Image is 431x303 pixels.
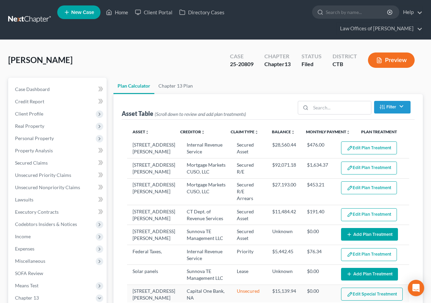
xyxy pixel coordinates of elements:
[10,206,107,218] a: Executory Contracts
[347,252,353,257] img: edit-pencil-c1479a1de80d8dea1e2430c2f745a3c6a07e9d7aa2eeffe225670001d78357a8.svg
[103,6,132,18] a: Home
[341,208,397,221] button: Edit Plan Treatment
[15,221,77,227] span: Codebtors Insiders & Notices
[326,6,388,18] input: Search by name...
[10,83,107,95] a: Case Dashboard
[302,178,336,205] td: $453.21
[230,52,253,60] div: Case
[10,267,107,279] a: SOFA Review
[154,78,197,94] a: Chapter 13 Plan
[341,248,397,261] button: Edit Plan Treatment
[302,60,322,68] div: Filed
[10,169,107,181] a: Unsecured Priority Claims
[10,95,107,108] a: Credit Report
[10,194,107,206] a: Lawsuits
[264,52,291,60] div: Chapter
[127,225,181,245] td: [STREET_ADDRESS][PERSON_NAME]
[15,160,48,166] span: Secured Claims
[408,280,424,296] div: Open Intercom Messenger
[341,228,398,241] button: Add Plan Treatment
[10,145,107,157] a: Property Analysis
[306,129,350,134] a: Monthly Paymentunfold_more
[201,130,205,134] i: unfold_more
[267,225,302,245] td: Unknown
[180,129,205,134] a: Creditorunfold_more
[15,270,43,276] span: SOFA Review
[122,109,246,118] div: Asset Table
[127,245,181,264] td: Federal Taxes,
[132,6,176,18] a: Client Portal
[341,288,403,301] button: Edit Special Treatment
[15,258,45,264] span: Miscellaneous
[291,130,295,134] i: unfold_more
[302,139,336,158] td: $476.00
[15,184,80,190] span: Unsecured Nonpriority Claims
[145,130,149,134] i: unfold_more
[231,139,267,158] td: Secured Asset
[341,268,398,281] button: Add Plan Treatment
[267,265,302,285] td: Unknown
[302,205,336,225] td: $191.40
[302,265,336,285] td: $0.00
[347,291,353,297] img: edit-pencil-c1479a1de80d8dea1e2430c2f745a3c6a07e9d7aa2eeffe225670001d78357a8.svg
[15,283,39,288] span: Means Test
[341,141,397,154] button: Edit Plan Treatment
[15,99,44,104] span: Credit Report
[181,158,231,178] td: Mortgage Markets CUSO, LLC
[302,225,336,245] td: $0.00
[267,158,302,178] td: $92,071.18
[267,139,302,158] td: $28,560.44
[127,139,181,158] td: [STREET_ADDRESS][PERSON_NAME]
[71,10,94,15] span: New Case
[10,181,107,194] a: Unsecured Nonpriority Claims
[302,158,336,178] td: $1,634.37
[346,130,350,134] i: unfold_more
[230,60,253,68] div: 25-20809
[255,130,259,134] i: unfold_more
[337,22,422,35] a: Law Offices of [PERSON_NAME]
[176,6,228,18] a: Directory Cases
[231,265,267,285] td: Lease
[231,245,267,264] td: Priority
[302,52,322,60] div: Status
[347,165,353,171] img: edit-pencil-c1479a1de80d8dea1e2430c2f745a3c6a07e9d7aa2eeffe225670001d78357a8.svg
[272,129,295,134] a: Balanceunfold_more
[15,233,31,239] span: Income
[15,135,54,141] span: Personal Property
[15,123,44,129] span: Real Property
[155,111,246,117] span: (Scroll down to review and add plan treatments)
[127,178,181,205] td: [STREET_ADDRESS][PERSON_NAME]
[181,245,231,264] td: Internal Revenue Service
[8,55,73,65] span: [PERSON_NAME]
[10,157,107,169] a: Secured Claims
[267,245,302,264] td: $5,442.45
[127,205,181,225] td: [STREET_ADDRESS][PERSON_NAME]
[231,158,267,178] td: Secured R/E
[15,209,59,215] span: Executory Contracts
[341,181,397,194] button: Edit Plan Treatment
[284,61,291,67] span: 13
[231,225,267,245] td: Secured Asset
[347,185,353,191] img: edit-pencil-c1479a1de80d8dea1e2430c2f745a3c6a07e9d7aa2eeffe225670001d78357a8.svg
[356,125,409,139] th: Plan Treatment
[347,145,353,151] img: edit-pencil-c1479a1de80d8dea1e2430c2f745a3c6a07e9d7aa2eeffe225670001d78357a8.svg
[400,6,422,18] a: Help
[267,205,302,225] td: $11,484.42
[181,265,231,285] td: Sunnova TE Management LLC
[181,139,231,158] td: Internal Revenue Service
[264,60,291,68] div: Chapter
[15,295,39,301] span: Chapter 13
[15,172,71,178] span: Unsecured Priority Claims
[231,205,267,225] td: Secured Asset
[347,212,353,217] img: edit-pencil-c1479a1de80d8dea1e2430c2f745a3c6a07e9d7aa2eeffe225670001d78357a8.svg
[302,245,336,264] td: $76.34
[267,178,302,205] td: $27,193.00
[333,52,357,60] div: District
[113,78,154,94] a: Plan Calculator
[231,129,259,134] a: Claim Typeunfold_more
[15,197,33,202] span: Lawsuits
[368,52,415,68] button: Preview
[15,111,43,117] span: Client Profile
[181,225,231,245] td: Sunnova TE Management LLC
[15,148,53,153] span: Property Analysis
